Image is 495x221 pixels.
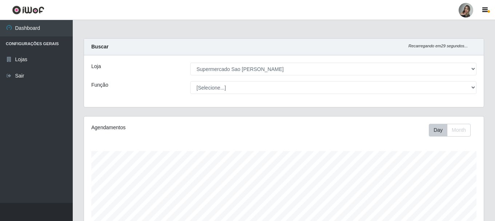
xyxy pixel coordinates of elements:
button: Day [429,124,447,137]
img: CoreUI Logo [12,5,44,15]
strong: Buscar [91,44,108,50]
div: Agendamentos [91,124,245,131]
i: Recarregando em 29 segundos... [408,44,468,48]
div: First group [429,124,471,137]
button: Month [447,124,471,137]
div: Toolbar with button groups [429,124,476,137]
label: Loja [91,63,101,70]
label: Função [91,81,108,89]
